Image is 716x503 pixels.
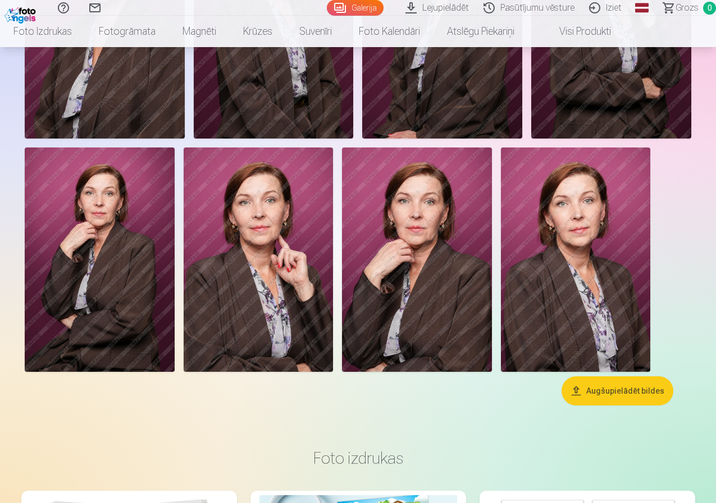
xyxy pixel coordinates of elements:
img: /fa1 [4,4,39,24]
a: Foto kalendāri [345,16,434,47]
a: Visi produkti [528,16,624,47]
a: Krūzes [230,16,286,47]
span: Grozs [676,1,699,15]
a: Suvenīri [286,16,345,47]
a: Fotogrāmata [85,16,169,47]
a: Magnēti [169,16,230,47]
a: Atslēgu piekariņi [434,16,528,47]
h3: Foto izdrukas [30,448,686,468]
span: 0 [703,2,716,15]
button: Augšupielādēt bildes [562,376,673,405]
